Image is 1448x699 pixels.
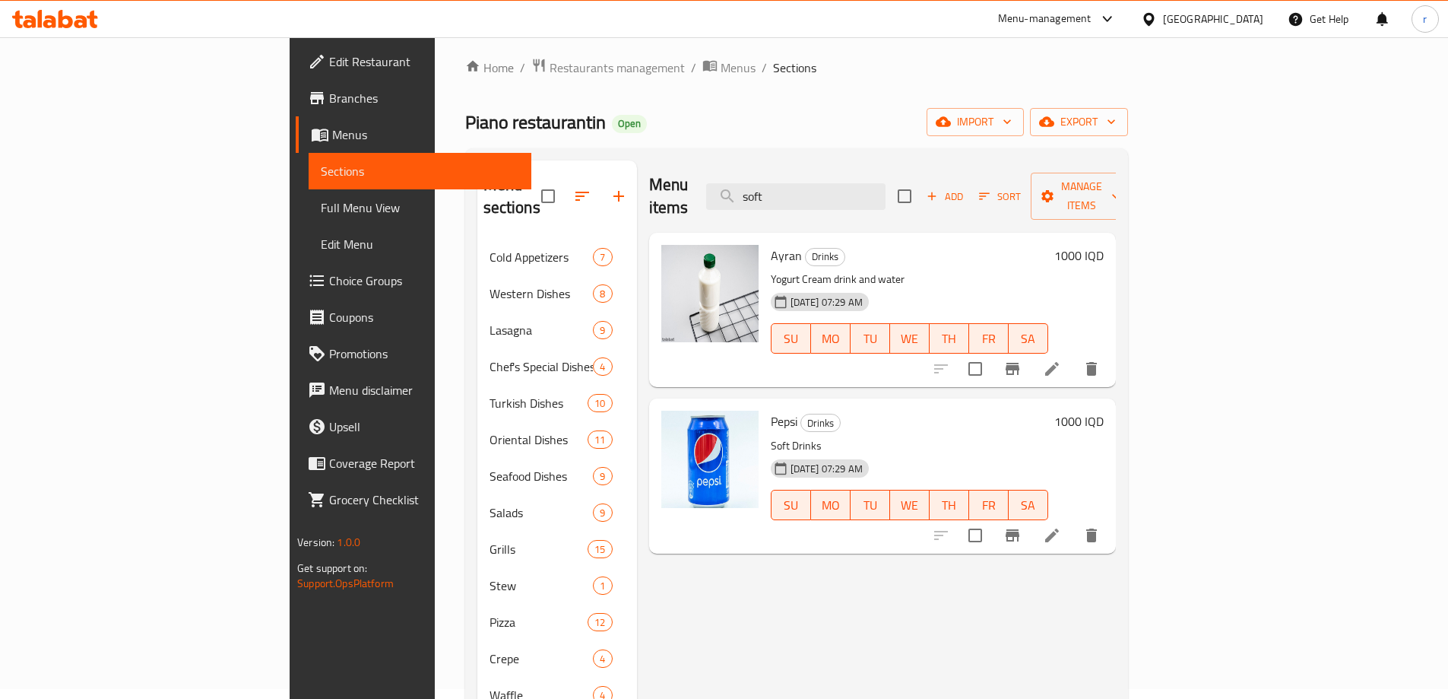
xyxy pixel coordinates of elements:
a: Full Menu View [309,189,531,226]
span: [DATE] 07:29 AM [784,462,869,476]
a: Grocery Checklist [296,481,531,518]
a: Upsell [296,408,531,445]
span: export [1042,113,1116,132]
button: TU [851,490,890,520]
div: items [593,504,612,522]
span: Full Menu View [321,199,519,217]
img: Pepsi [661,411,759,508]
span: Menus [332,126,519,144]
span: Coverage Report [329,454,519,472]
span: Sort [979,188,1021,205]
span: SA [1015,328,1042,350]
span: Crepe [490,650,594,668]
button: delete [1073,517,1110,554]
button: Add [920,185,969,208]
span: Add [924,188,965,205]
div: Seafood Dishes [490,467,594,485]
a: Coupons [296,299,531,335]
button: FR [969,490,1009,520]
div: items [593,284,612,303]
span: Stew [490,577,594,595]
input: search [706,183,886,210]
span: Sort items [969,185,1031,208]
span: Select to update [959,519,991,551]
a: Sections [309,153,531,189]
span: 1.0.0 [337,532,360,552]
button: Branch-specific-item [994,517,1031,554]
button: Branch-specific-item [994,351,1031,387]
span: Branches [329,89,519,107]
span: Pepsi [771,410,797,433]
button: export [1030,108,1128,136]
span: 10 [588,396,611,411]
a: Promotions [296,335,531,372]
button: Sort [975,185,1025,208]
div: items [588,431,612,449]
span: 8 [594,287,611,301]
button: WE [890,323,930,354]
button: FR [969,323,1009,354]
span: Oriental Dishes [490,431,588,449]
span: Turkish Dishes [490,394,588,412]
span: Version: [297,532,334,552]
div: items [593,650,612,668]
li: / [762,59,767,77]
div: Pizza12 [477,604,637,640]
span: Lasagna [490,321,594,339]
span: Select to update [959,353,991,385]
span: Sections [773,59,816,77]
div: items [588,613,612,631]
div: Open [612,115,647,133]
span: TU [857,494,884,516]
button: TU [851,323,890,354]
span: Drinks [806,248,844,265]
button: SU [771,490,811,520]
span: TH [936,494,963,516]
div: items [593,577,612,595]
span: Select section [889,180,920,212]
span: Manage items [1043,177,1120,215]
span: Coupons [329,308,519,326]
span: Edit Restaurant [329,52,519,71]
span: 9 [594,469,611,484]
a: Restaurants management [531,58,685,78]
a: Branches [296,80,531,116]
span: Drinks [801,415,840,432]
h2: Menu items [649,173,689,219]
button: Add section [600,178,637,214]
span: SA [1015,494,1042,516]
span: Grocery Checklist [329,491,519,509]
button: SA [1009,323,1048,354]
div: Cold Appetizers7 [477,239,637,275]
button: WE [890,490,930,520]
span: Get support on: [297,558,367,578]
span: Restaurants management [550,59,685,77]
span: FR [975,328,1003,350]
button: TH [930,490,969,520]
span: WE [896,494,924,516]
div: Menu-management [998,10,1092,28]
div: Cold Appetizers [490,248,594,266]
span: Salads [490,504,594,522]
p: Yogurt Cream drink and water [771,270,1048,289]
div: Stew1 [477,567,637,604]
p: Soft Drinks [771,437,1048,456]
div: Chef's Special Dishes4 [477,348,637,385]
button: SA [1009,490,1048,520]
span: 1 [594,579,611,593]
span: Piano restaurantin [465,105,606,139]
h6: 1000 IQD [1054,245,1104,266]
span: 12 [588,615,611,630]
a: Edit menu item [1043,526,1061,545]
div: items [593,467,612,485]
span: Grills [490,540,588,558]
span: [DATE] 07:29 AM [784,295,869,310]
a: Edit menu item [1043,360,1061,378]
img: Ayran [661,245,759,342]
span: Pizza [490,613,588,631]
span: Western Dishes [490,284,594,303]
button: import [927,108,1024,136]
a: Menus [296,116,531,153]
span: MO [817,328,844,350]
